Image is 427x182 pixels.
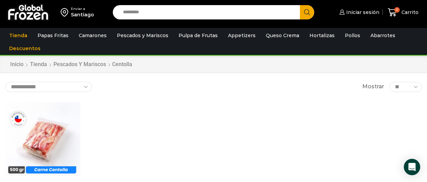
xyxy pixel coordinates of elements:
[225,29,259,42] a: Appetizers
[5,82,92,92] select: Pedido de la tienda
[113,29,172,42] a: Pescados y Mariscos
[10,61,24,69] a: Inicio
[341,29,364,42] a: Pollos
[400,9,418,16] span: Carrito
[112,61,132,67] h1: Centolla
[386,4,420,20] a: 0 Carrito
[71,11,94,18] div: Santiago
[34,29,72,42] a: Papas Fritas
[10,61,132,69] nav: Breadcrumb
[404,159,420,175] div: Open Intercom Messenger
[306,29,338,42] a: Hortalizas
[75,29,110,42] a: Camarones
[367,29,399,42] a: Abarrotes
[30,61,47,69] a: Tienda
[61,6,71,18] img: address-field-icon.svg
[53,61,106,69] a: Pescados y Mariscos
[175,29,221,42] a: Pulpa de Frutas
[300,5,314,19] button: Search button
[394,7,400,13] span: 0
[71,6,94,11] div: Enviar a
[6,42,44,55] a: Descuentos
[345,9,379,16] span: Iniciar sesión
[262,29,303,42] a: Queso Crema
[362,83,384,91] span: Mostrar
[338,5,379,19] a: Iniciar sesión
[6,29,31,42] a: Tienda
